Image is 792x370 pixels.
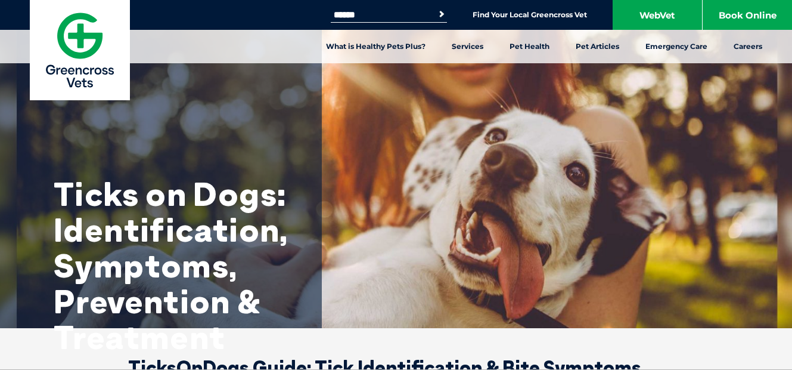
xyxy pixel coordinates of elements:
a: Emergency Care [632,30,720,63]
h1: Ticks on Dogs: Identification, Symptoms, Prevention & Treatment [54,176,292,355]
button: Search [436,8,448,20]
a: What is Healthy Pets Plus? [313,30,439,63]
a: Careers [720,30,775,63]
a: Find Your Local Greencross Vet [473,10,587,20]
a: Pet Health [496,30,563,63]
a: Services [439,30,496,63]
a: Pet Articles [563,30,632,63]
